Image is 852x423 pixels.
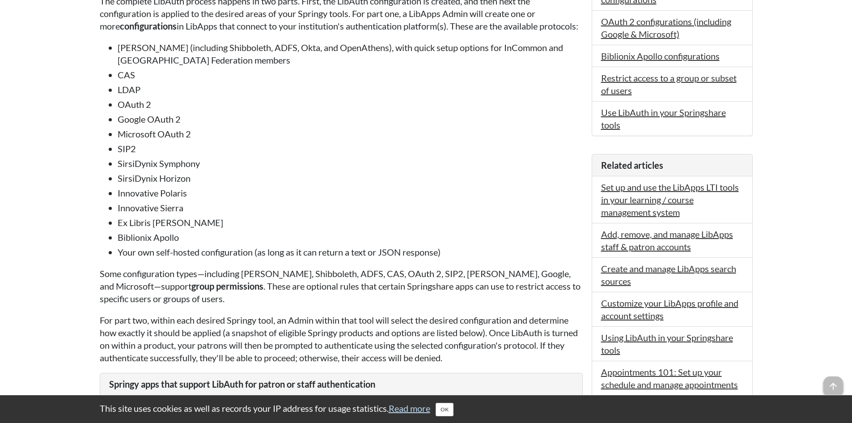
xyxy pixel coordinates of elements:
div: This site uses cookies as well as records your IP address for usage statistics. [91,402,762,416]
a: Use LibAuth in your Springshare tools [601,107,726,130]
li: OAuth 2 [118,98,583,111]
li: SIP2 [118,142,583,155]
span: Springy apps that support LibAuth for patron or staff authentication [109,379,375,389]
li: [PERSON_NAME] (including Shibboleth, ADFS, Okta, and OpenAthens), with quick setup options for In... [118,41,583,66]
a: Biblionix Apollo configurations [601,51,720,61]
a: arrow_upward [823,377,843,388]
li: Microsoft OAuth 2 [118,128,583,140]
span: Related articles [601,160,663,171]
a: Read more [389,403,430,414]
a: Customize your LibApps profile and account settings [601,298,738,321]
a: Using LibAuth in your Springshare tools [601,332,733,355]
li: Google OAuth 2 [118,113,583,125]
li: CAS [118,68,583,81]
li: Ex Libris [PERSON_NAME] [118,216,583,229]
a: Restrict access to a group or subset of users [601,73,737,96]
li: SirsiDynix Horizon [118,172,583,184]
li: Innovative Polaris [118,187,583,199]
button: Close [436,403,454,416]
li: Innovative Sierra [118,201,583,214]
p: Some configuration types—including [PERSON_NAME], Shibboleth, ADFS, CAS, OAuth 2, SIP2, [PERSON_N... [100,267,583,305]
a: Add, remove, and manage LibApps staff & patron accounts [601,229,733,252]
p: For part two, within each desired Springy tool, an Admin within that tool will select the desired... [100,314,583,364]
strong: group permissions [191,281,263,291]
span: arrow_upward [823,376,843,396]
li: Biblionix Apollo [118,231,583,244]
strong: configurations [120,21,177,31]
li: SirsiDynix Symphony [118,157,583,170]
li: LDAP [118,83,583,96]
li: Your own self-hosted configuration (as long as it can return a text or JSON response) [118,246,583,258]
a: Appointments 101: Set up your schedule and manage appointments [601,367,738,390]
a: Create and manage LibApps search sources [601,263,736,286]
a: OAuth 2 configurations (including Google & Microsoft) [601,16,731,39]
a: Set up and use the LibApps LTI tools in your learning / course management system [601,182,739,218]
